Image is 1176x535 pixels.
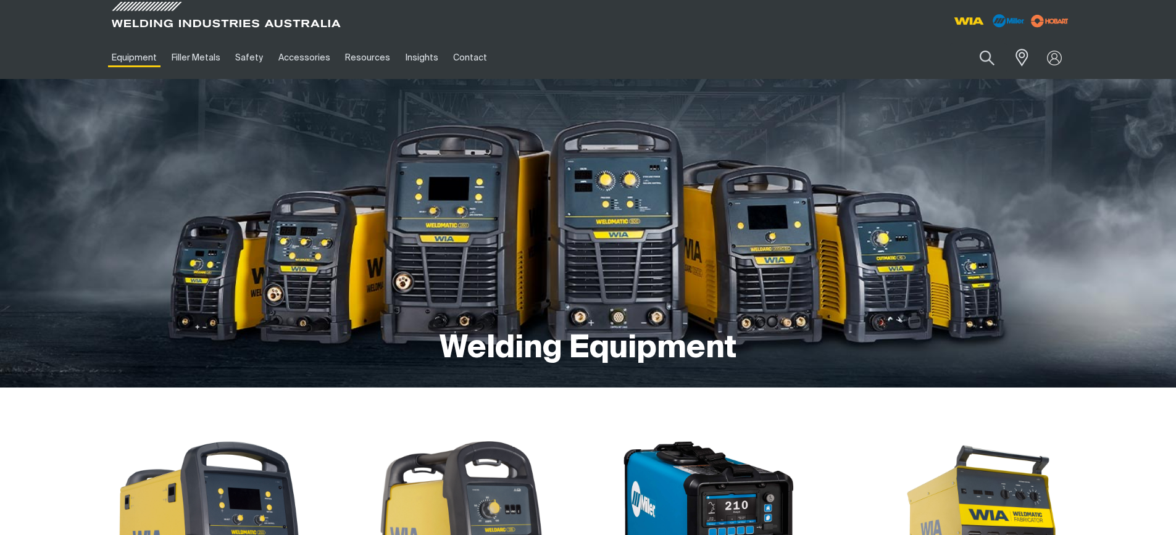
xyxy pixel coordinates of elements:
[338,36,398,79] a: Resources
[398,36,445,79] a: Insights
[446,36,494,79] a: Contact
[950,43,1007,72] input: Product name or item number...
[1027,12,1072,30] img: miller
[104,36,164,79] a: Equipment
[271,36,338,79] a: Accessories
[440,329,736,369] h1: Welding Equipment
[966,43,1008,72] button: Search products
[228,36,270,79] a: Safety
[104,36,830,79] nav: Main
[164,36,228,79] a: Filler Metals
